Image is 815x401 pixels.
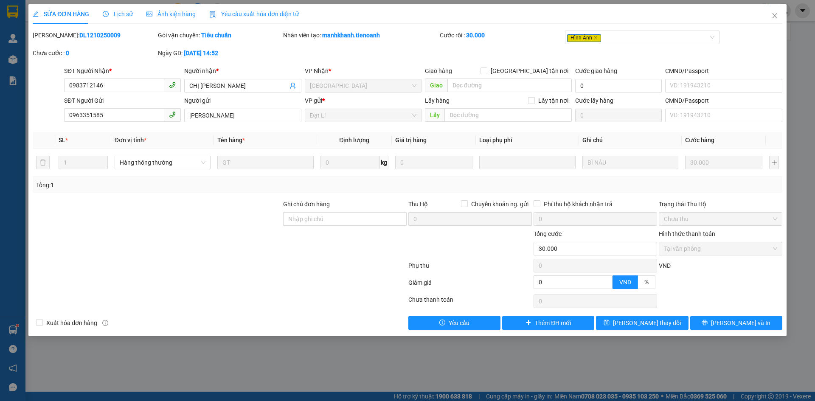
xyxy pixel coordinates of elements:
span: save [604,320,610,326]
span: Chuyển khoản ng. gửi [468,199,532,209]
span: Hình Ảnh [567,34,601,42]
span: picture [146,11,152,17]
label: Ghi chú đơn hàng [283,201,330,208]
th: Ghi chú [579,132,682,149]
input: Cước lấy hàng [575,109,662,122]
span: Định lượng [339,137,369,143]
button: plusThêm ĐH mới [502,316,594,330]
button: delete [36,156,50,169]
span: phone [169,111,176,118]
div: VP gửi [305,96,422,105]
input: Ghi Chú [582,156,678,169]
span: Đạt Lí [310,109,416,122]
div: Giảm giá [407,278,533,293]
input: Dọc đường [444,108,572,122]
b: 30.000 [466,32,485,39]
span: clock-circle [103,11,109,17]
span: Tại văn phòng [664,242,777,255]
label: Cước lấy hàng [575,97,613,104]
div: Tổng: 1 [36,180,315,190]
input: 0 [395,156,472,169]
input: 0 [685,156,762,169]
span: SL [59,137,65,143]
div: Chưa thanh toán [407,295,533,310]
span: Tên hàng [217,137,245,143]
span: user-add [289,82,296,89]
span: Lấy hàng [425,97,450,104]
div: CMND/Passport [665,66,782,76]
div: Chưa cước : [33,48,156,58]
span: close [771,12,778,19]
th: Loại phụ phí [476,132,579,149]
span: Thủ Đức [310,79,416,92]
b: manhkhanh.tienoanh [322,32,380,39]
span: Lịch sử [103,11,133,17]
span: close [593,36,598,40]
div: Ngày GD: [158,48,281,58]
span: [PERSON_NAME] và In [711,318,770,328]
span: Giá trị hàng [395,137,427,143]
span: VP Nhận [305,67,329,74]
span: VND [619,279,631,286]
b: [DATE] 14:52 [184,50,218,56]
span: edit [33,11,39,17]
span: Giao hàng [425,67,452,74]
span: kg [380,156,388,169]
input: Dọc đường [447,79,572,92]
span: [GEOGRAPHIC_DATA] tận nơi [487,66,572,76]
span: Ảnh kiện hàng [146,11,196,17]
img: icon [209,11,216,18]
div: Phụ thu [407,261,533,276]
span: Hàng thông thường [120,156,205,169]
span: Thu Hộ [408,201,428,208]
span: Chưa thu [664,213,777,225]
span: Tổng cước [534,230,562,237]
span: Thêm ĐH mới [535,318,571,328]
input: Cước giao hàng [575,79,662,93]
label: Hình thức thanh toán [659,230,715,237]
label: Cước giao hàng [575,67,617,74]
b: DL1210250009 [79,32,121,39]
button: exclamation-circleYêu cầu [408,316,500,330]
span: Lấy tận nơi [535,96,572,105]
span: SỬA ĐƠN HÀNG [33,11,89,17]
span: Giao [425,79,447,92]
div: Cước rồi : [440,31,563,40]
span: VND [659,262,671,269]
div: [PERSON_NAME]: [33,31,156,40]
span: phone [169,81,176,88]
button: plus [769,156,778,169]
span: Yêu cầu xuất hóa đơn điện tử [209,11,299,17]
button: save[PERSON_NAME] thay đổi [596,316,688,330]
div: Nhân viên tạo: [283,31,438,40]
span: % [644,279,649,286]
span: plus [526,320,531,326]
span: Yêu cầu [449,318,469,328]
div: CMND/Passport [665,96,782,105]
span: info-circle [102,320,108,326]
span: Phí thu hộ khách nhận trả [540,199,616,209]
span: printer [702,320,708,326]
div: Gói vận chuyển: [158,31,281,40]
span: Xuất hóa đơn hàng [43,318,101,328]
span: exclamation-circle [439,320,445,326]
span: Lấy [425,108,444,122]
span: [PERSON_NAME] thay đổi [613,318,681,328]
div: Người nhận [184,66,301,76]
span: Đơn vị tính [115,137,146,143]
div: SĐT Người Gửi [64,96,181,105]
div: SĐT Người Nhận [64,66,181,76]
button: printer[PERSON_NAME] và In [690,316,782,330]
div: Người gửi [184,96,301,105]
input: VD: Bàn, Ghế [217,156,313,169]
span: Cước hàng [685,137,714,143]
b: Tiêu chuẩn [201,32,231,39]
button: Close [763,4,787,28]
input: Ghi chú đơn hàng [283,212,407,226]
div: Trạng thái Thu Hộ [659,199,782,209]
b: 0 [66,50,69,56]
